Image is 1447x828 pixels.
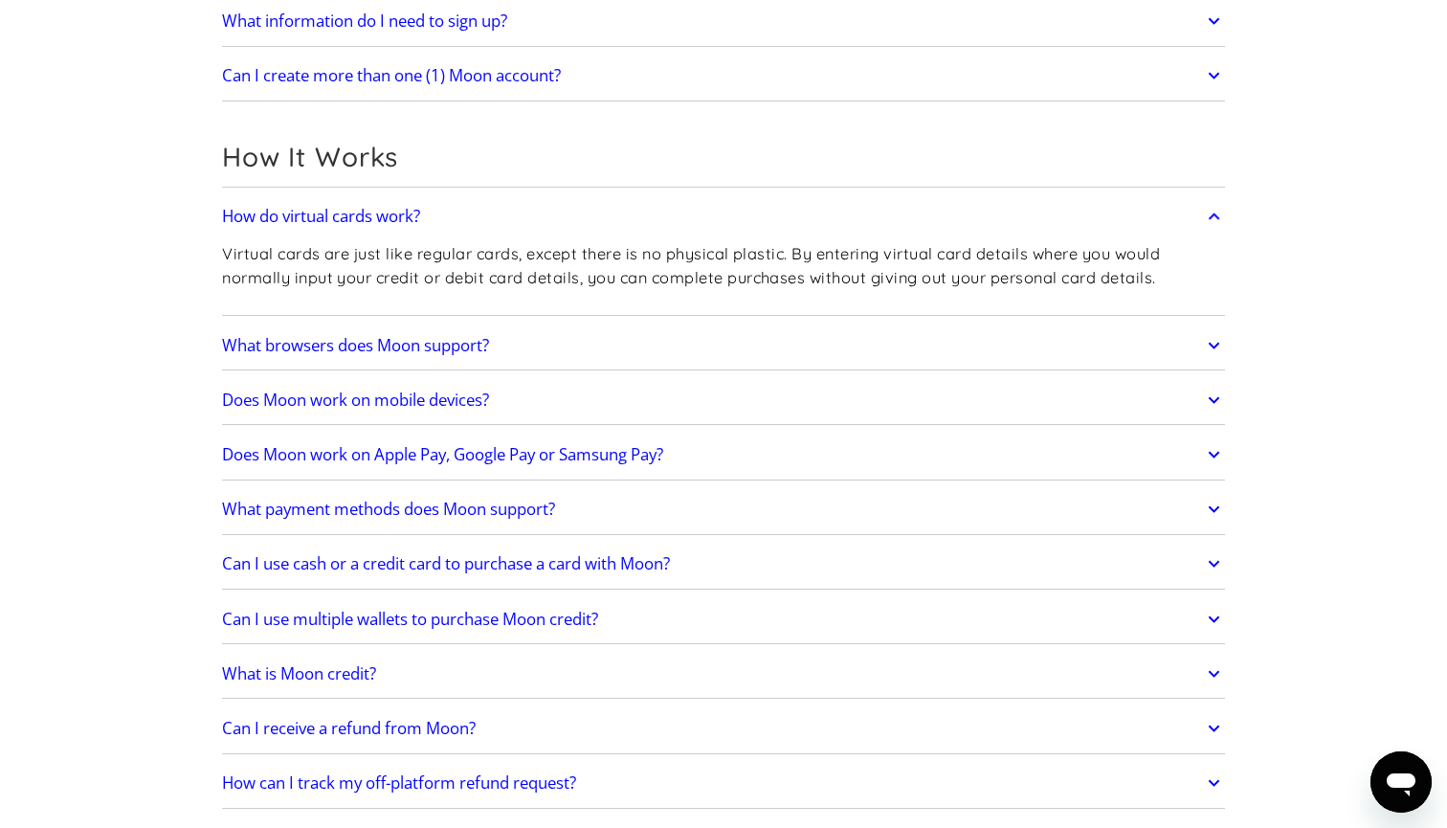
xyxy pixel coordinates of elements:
h2: Can I use multiple wallets to purchase Moon credit? [222,610,598,629]
h2: How do virtual cards work? [222,207,420,226]
a: Can I use cash or a credit card to purchase a card with Moon? [222,544,1225,584]
a: How do virtual cards work? [222,196,1225,236]
h2: Can I receive a refund from Moon? [222,719,476,738]
iframe: Button to launch messaging window [1370,751,1432,813]
a: How can I track my off-platform refund request? [222,763,1225,803]
a: Can I create more than one (1) Moon account? [222,56,1225,96]
h2: What browsers does Moon support? [222,336,489,355]
h2: What is Moon credit? [222,664,376,683]
h2: How It Works [222,141,1225,173]
a: Can I use multiple wallets to purchase Moon credit? [222,599,1225,639]
a: Does Moon work on Apple Pay, Google Pay or Samsung Pay? [222,435,1225,475]
a: What payment methods does Moon support? [222,489,1225,529]
a: Does Moon work on mobile devices? [222,380,1225,420]
a: What information do I need to sign up? [222,1,1225,41]
a: What browsers does Moon support? [222,325,1225,366]
a: What is Moon credit? [222,654,1225,694]
h2: Does Moon work on Apple Pay, Google Pay or Samsung Pay? [222,445,663,464]
h2: What information do I need to sign up? [222,11,507,31]
h2: Does Moon work on mobile devices? [222,391,489,410]
p: Virtual cards are just like regular cards, except there is no physical plastic. By entering virtu... [222,242,1225,289]
h2: How can I track my off-platform refund request? [222,773,576,793]
h2: Can I use cash or a credit card to purchase a card with Moon? [222,554,670,573]
h2: Can I create more than one (1) Moon account? [222,66,561,85]
a: Can I receive a refund from Moon? [222,708,1225,749]
h2: What payment methods does Moon support? [222,500,555,519]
